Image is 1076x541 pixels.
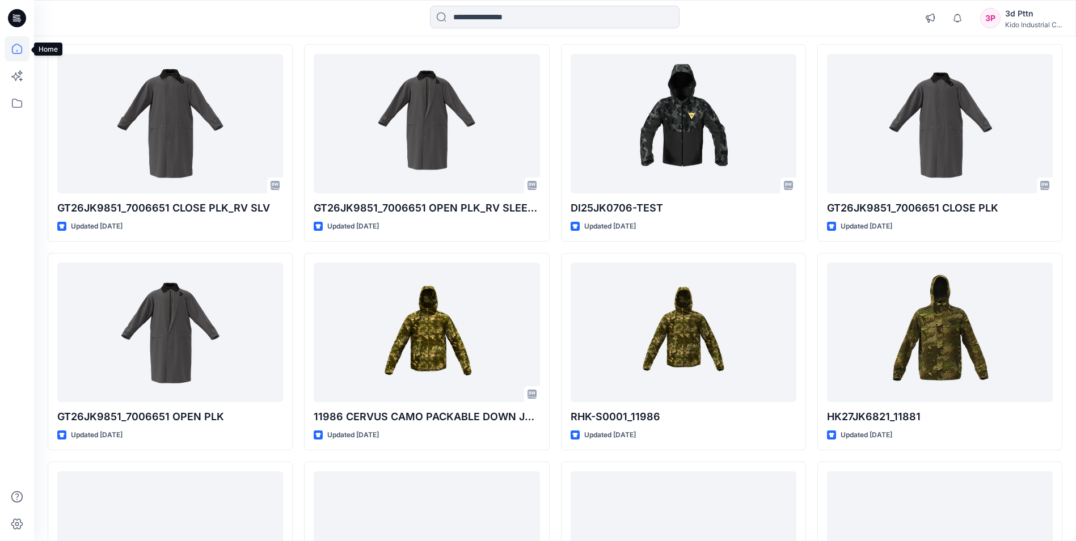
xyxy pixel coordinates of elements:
[57,54,283,193] a: GT26JK9851_7006651 CLOSE PLK_RV SLV
[57,409,283,425] p: GT26JK9851_7006651 OPEN PLK
[327,429,379,441] p: Updated [DATE]
[314,200,539,216] p: GT26JK9851_7006651 OPEN PLK_RV SLEEVE
[571,409,796,425] p: RHK-S0001_11986
[314,263,539,401] a: 11986 CERVUS CAMO PACKABLE DOWN JKT_RV
[327,221,379,233] p: Updated [DATE]
[827,409,1053,425] p: HK27JK6821_11881
[314,54,539,193] a: GT26JK9851_7006651 OPEN PLK_RV SLEEVE
[827,263,1053,401] a: HK27JK6821_11881
[1005,20,1062,29] div: Kido Industrial C...
[827,200,1053,216] p: GT26JK9851_7006651 CLOSE PLK
[314,409,539,425] p: 11986 CERVUS CAMO PACKABLE DOWN JKT_RV
[571,200,796,216] p: DI25JK0706-TEST
[71,429,123,441] p: Updated [DATE]
[57,263,283,401] a: GT26JK9851_7006651 OPEN PLK
[571,263,796,401] a: RHK-S0001_11986
[571,54,796,193] a: DI25JK0706-TEST
[1005,7,1062,20] div: 3d Pttn
[827,54,1053,193] a: GT26JK9851_7006651 CLOSE PLK
[980,8,1001,28] div: 3P
[841,221,892,233] p: Updated [DATE]
[584,429,636,441] p: Updated [DATE]
[71,221,123,233] p: Updated [DATE]
[841,429,892,441] p: Updated [DATE]
[57,200,283,216] p: GT26JK9851_7006651 CLOSE PLK_RV SLV
[584,221,636,233] p: Updated [DATE]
